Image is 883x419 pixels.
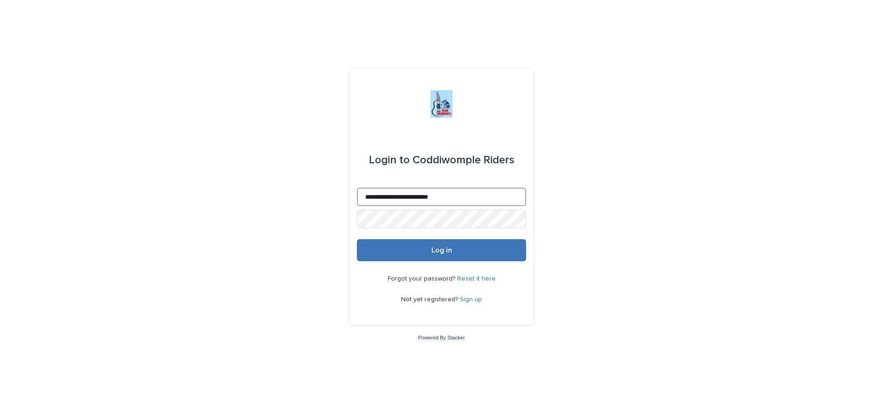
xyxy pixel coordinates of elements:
[388,276,457,282] span: Forgot your password?
[460,296,482,303] a: Sign up
[369,147,515,173] div: Coddiwomple Riders
[357,239,526,261] button: Log in
[401,296,460,303] span: Not yet registered?
[430,90,453,118] img: jxsLJbdS1eYBI7rVAS4p
[431,247,452,254] span: Log in
[418,335,464,340] a: Powered By Stacker
[457,276,496,282] a: Reset it here
[369,155,410,166] span: Login to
